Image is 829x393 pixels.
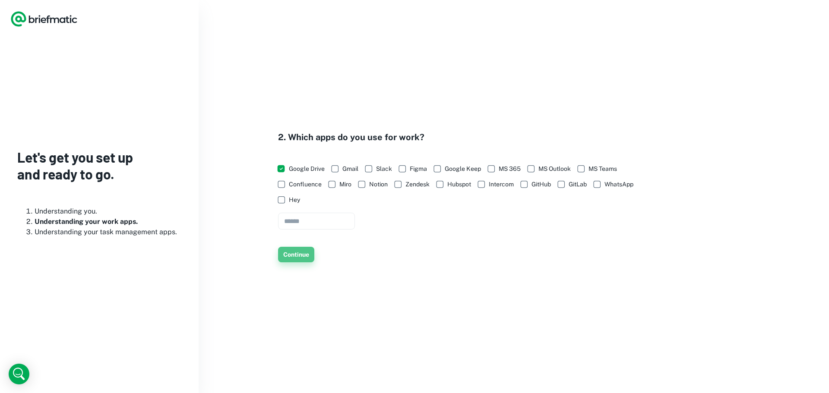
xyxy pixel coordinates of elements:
li: Understanding you. [35,206,181,217]
h4: 2. Which apps do you use for work? [278,131,651,144]
span: WhatsApp [604,179,633,189]
button: Continue [278,247,314,262]
span: GitLab [569,179,587,189]
li: Understanding your task management apps. [35,227,181,237]
span: Gmail [342,164,358,173]
span: Hey [289,195,300,204]
span: Hubspot [447,179,471,189]
div: Open Intercom Messenger [9,364,29,384]
span: Zendesk [405,179,430,189]
a: Logo [10,10,78,28]
b: Understanding your work apps. [35,217,138,226]
span: Intercom [489,179,514,189]
span: Slack [376,164,392,173]
span: Figma [410,164,427,173]
h3: Let's get you set up and ready to go. [17,149,181,182]
span: MS 365 [499,164,521,173]
span: Google Drive [289,164,325,173]
span: Miro [339,179,351,189]
span: MS Outlook [538,164,571,173]
span: Notion [369,179,388,189]
span: GitHub [532,179,551,189]
span: MS Teams [589,164,617,173]
span: Confluence [289,179,322,189]
span: Google Keep [445,164,481,173]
